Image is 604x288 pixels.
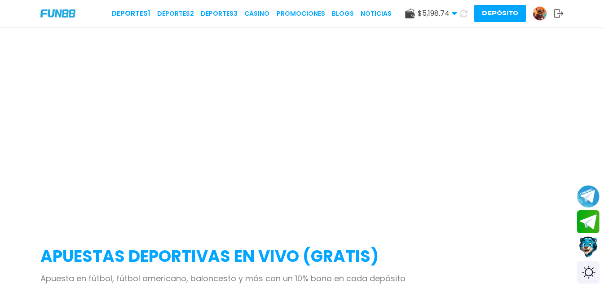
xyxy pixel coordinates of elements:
[40,244,564,269] h2: APUESTAS DEPORTIVAS EN VIVO (gratis)
[474,5,526,22] button: Depósito
[361,9,392,18] a: NOTICIAS
[418,8,457,19] span: $ 5,198.74
[577,210,600,234] button: Join telegram
[277,9,325,18] a: Promociones
[157,9,194,18] a: Deportes2
[533,6,554,21] a: Avatar
[577,261,600,284] div: Switch theme
[577,185,600,208] button: Join telegram channel
[533,7,547,20] img: Avatar
[40,272,564,284] p: Apuesta en fútbol, fútbol americano, baloncesto y más con un 10% bono en cada depósito
[40,9,75,17] img: Company Logo
[244,9,269,18] a: CASINO
[201,9,238,18] a: Deportes3
[577,235,600,259] button: Contact customer service
[332,9,354,18] a: BLOGS
[111,8,150,19] a: Deportes1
